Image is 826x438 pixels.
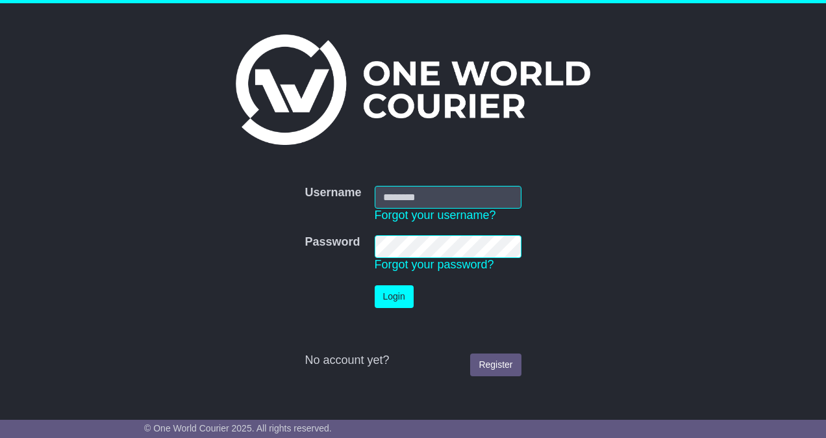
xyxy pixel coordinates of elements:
[470,354,521,376] a: Register
[375,285,414,308] button: Login
[375,258,494,271] a: Forgot your password?
[305,354,521,368] div: No account yet?
[236,34,590,145] img: One World
[375,209,496,222] a: Forgot your username?
[144,423,332,433] span: © One World Courier 2025. All rights reserved.
[305,186,361,200] label: Username
[305,235,360,250] label: Password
